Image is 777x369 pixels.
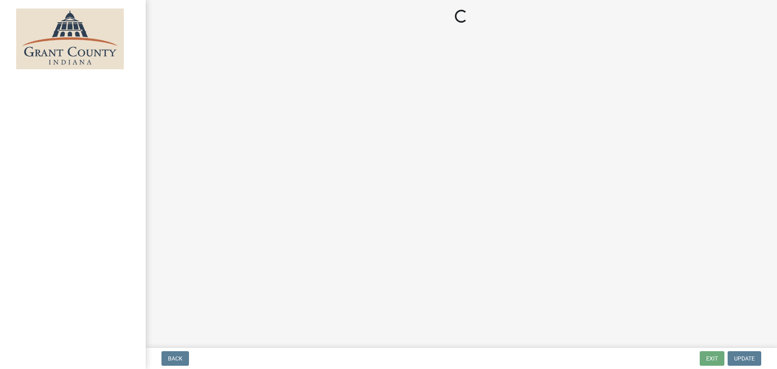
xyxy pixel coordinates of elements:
img: Grant County, Indiana [16,9,124,69]
button: Exit [700,351,724,366]
button: Back [161,351,189,366]
span: Back [168,355,183,362]
span: Update [734,355,755,362]
button: Update [728,351,761,366]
